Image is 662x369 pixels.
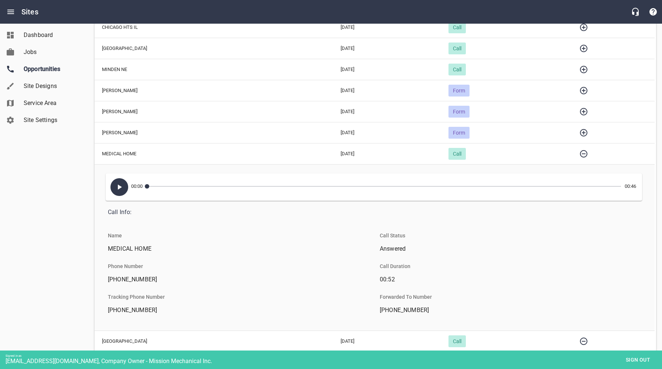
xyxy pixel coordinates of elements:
span: [PHONE_NUMBER] [380,306,634,315]
td: CHICAGO HTS IL [93,17,332,38]
span: Service Area [24,99,80,108]
li: Phone Number [102,257,149,275]
span: Call [448,151,466,157]
td: [DATE] [332,331,440,352]
td: MINDEN NE [93,59,332,80]
span: Form [448,109,470,115]
span: Opportunities [24,65,80,74]
div: Form [448,85,470,97]
span: 00:00 [131,175,147,199]
div: [EMAIL_ADDRESS][DOMAIN_NAME], Company Owner - Mission Mechanical Inc. [6,358,662,365]
span: Sign out [622,355,654,365]
div: Call [448,148,466,160]
td: [PERSON_NAME] [93,80,332,101]
span: 00:52 [380,275,634,284]
td: [DATE] [332,143,440,164]
span: Call [448,45,466,51]
li: Call Duration [374,257,416,275]
td: [GEOGRAPHIC_DATA] [93,331,332,352]
td: [PERSON_NAME] [93,101,332,122]
li: Name [102,227,128,244]
span: Site Designs [24,82,80,91]
span: Call [448,338,466,344]
td: MEDICAL HOME [93,143,332,164]
span: Call [448,67,466,72]
td: [PERSON_NAME] [93,122,332,143]
div: Call [448,21,466,33]
button: Sign out [620,353,656,367]
div: Form [448,106,470,118]
h6: Sites [21,6,38,18]
div: Call [448,64,466,75]
li: Call Status [374,227,411,244]
td: [DATE] [332,59,440,80]
td: [DATE] [332,80,440,101]
span: Form [448,88,470,94]
span: Site Settings [24,116,80,125]
div: Signed in as [6,354,662,358]
span: Call Info: [108,208,634,217]
button: Open drawer [2,3,20,21]
span: Jobs [24,48,80,57]
button: Live Chat [627,3,644,21]
div: Call [448,335,466,347]
span: [PHONE_NUMBER] [108,275,362,284]
td: [GEOGRAPHIC_DATA] [93,38,332,59]
li: Forwarded To Number [374,288,438,306]
span: MEDICAL HOME [108,244,362,253]
span: Dashboard [24,31,80,40]
div: Form [448,127,470,139]
td: [DATE] [332,122,440,143]
span: 00:46 [625,175,640,197]
button: Support Portal [644,3,662,21]
div: Call [448,43,466,54]
td: [DATE] [332,17,440,38]
li: Tracking Phone Number [102,288,171,306]
span: [PHONE_NUMBER] [108,306,362,315]
span: Answered [380,244,634,253]
span: Form [448,130,470,136]
td: [DATE] [332,101,440,122]
span: Call [448,24,466,30]
td: [DATE] [332,38,440,59]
